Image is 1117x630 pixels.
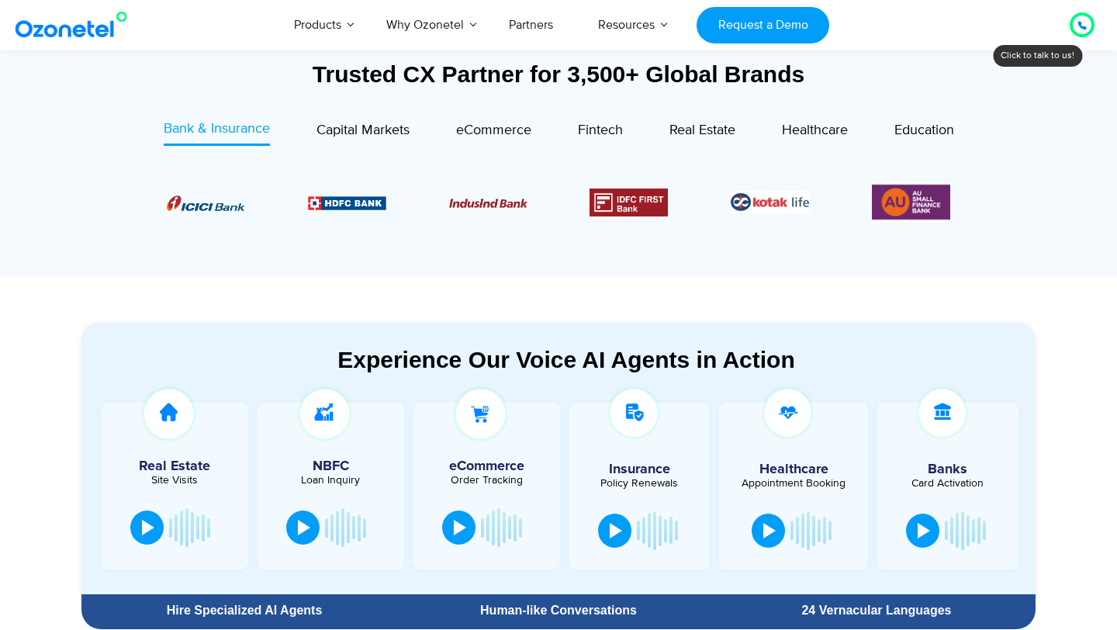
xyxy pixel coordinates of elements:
[449,193,527,212] div: 3 / 6
[164,120,270,137] span: Bank & Insurance
[97,346,1036,373] div: Experience Our Voice AI Agents in Action
[316,119,410,146] a: Capital Markets
[894,122,954,139] span: Education
[731,191,809,213] img: Picture26.jpg
[308,196,386,209] img: Picture9.png
[578,122,623,139] span: Fintech
[449,199,527,208] img: Picture10.png
[167,196,245,211] img: Picture8.png
[265,459,396,473] h5: NBFC
[885,478,1011,489] div: Card Activation
[407,604,710,617] div: Human-like Conversations
[731,191,809,213] div: 5 / 6
[81,61,1036,88] div: Trusted CX Partner for 3,500+ Global Brands
[731,462,856,476] h5: Healthcare
[782,122,848,139] span: Healthcare
[577,478,703,489] div: Policy Renewals
[590,189,668,216] img: Picture12.png
[421,459,552,473] h5: eCommerce
[316,122,410,139] span: Capital Markets
[697,7,829,43] a: Request a Demo
[421,475,552,486] div: Order Tracking
[89,604,399,617] div: Hire Specialized AI Agents
[578,119,623,146] a: Fintech
[308,193,386,212] div: 2 / 6
[669,119,735,146] a: Real Estate
[109,459,240,473] h5: Real Estate
[894,119,954,146] a: Education
[782,119,848,146] a: Healthcare
[725,604,1028,617] div: 24 Vernacular Languages
[167,193,245,212] div: 1 / 6
[456,122,531,139] span: eCommerce
[669,122,735,139] span: Real Estate
[872,182,950,223] img: Picture13.png
[456,119,531,146] a: eCommerce
[164,119,270,146] a: Bank & Insurance
[590,189,668,216] div: 4 / 6
[109,475,240,486] div: Site Visits
[872,182,950,223] div: 6 / 6
[885,462,1011,476] h5: Banks
[265,475,396,486] div: Loan Inquiry
[731,478,856,489] div: Appointment Booking
[577,462,703,476] h5: Insurance
[167,182,950,223] div: Image Carousel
